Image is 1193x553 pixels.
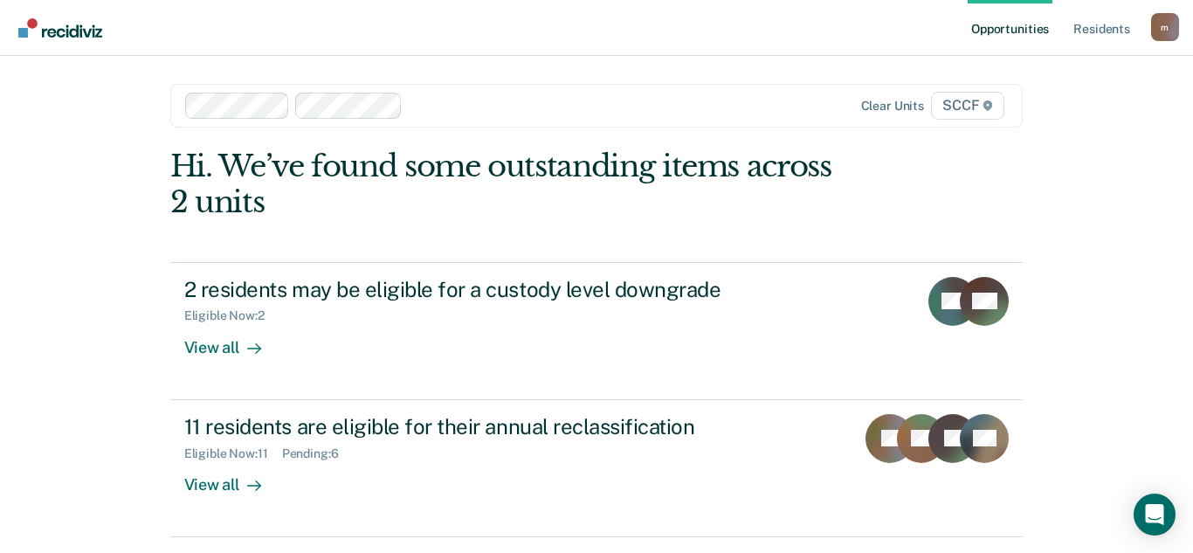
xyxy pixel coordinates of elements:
button: Profile dropdown button [1151,13,1179,41]
div: View all [184,460,282,494]
div: Clear units [861,99,925,114]
div: Hi. We’ve found some outstanding items across 2 units [170,149,852,220]
a: 11 residents are eligible for their annual reclassificationEligible Now:11Pending:6View all [170,400,1024,537]
div: Eligible Now : 11 [184,446,282,461]
img: Recidiviz [18,18,102,38]
div: Eligible Now : 2 [184,308,279,323]
div: Pending : 6 [282,446,353,461]
a: 2 residents may be eligible for a custody level downgradeEligible Now:2View all [170,262,1024,400]
div: 11 residents are eligible for their annual reclassification [184,414,797,439]
div: View all [184,323,282,357]
div: Open Intercom Messenger [1134,494,1176,536]
div: 2 residents may be eligible for a custody level downgrade [184,277,797,302]
span: SCCF [931,92,1004,120]
div: m [1151,13,1179,41]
